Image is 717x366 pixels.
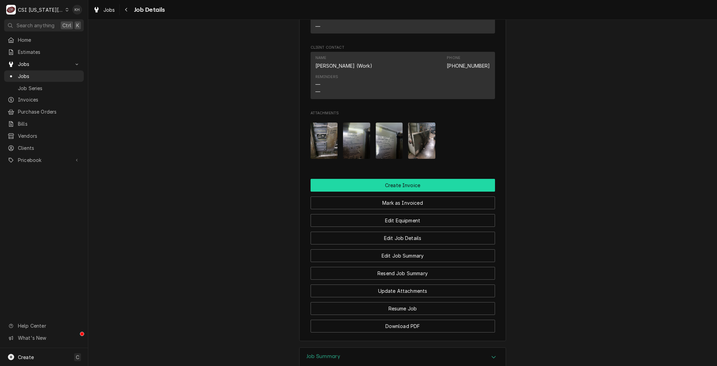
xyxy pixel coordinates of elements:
img: x8PGToUQzGfsbYThTs2A [311,123,338,159]
button: Update Attachments [311,285,495,297]
a: Go to Help Center [4,320,84,331]
a: Clients [4,142,84,154]
img: 4Yhhx9h6Rey3jLhzxabO [376,123,403,159]
span: K [76,22,79,29]
a: Job Series [4,83,84,94]
div: Button Group Row [311,297,495,315]
div: Reminders [315,74,338,80]
button: Edit Job Details [311,232,495,244]
div: Button Group Row [311,280,495,297]
button: Search anythingCtrlK [4,19,84,31]
button: Edit Job Summary [311,249,495,262]
a: Home [4,34,84,46]
span: Jobs [18,73,80,80]
h3: Job Summary [306,353,340,360]
button: Mark as Invoiced [311,196,495,209]
div: Attachments [311,110,495,164]
a: Estimates [4,46,84,58]
div: Client Contact List [311,52,495,102]
span: Create [18,354,34,360]
span: Home [18,36,80,44]
a: Bills [4,118,84,129]
span: Vendors [18,132,80,139]
div: Button Group Row [311,262,495,280]
span: Clients [18,144,80,152]
div: Phone [447,55,460,61]
a: Go to Jobs [4,58,84,70]
a: Jobs [4,70,84,82]
span: Job Details [132,5,165,15]
div: Name [315,55,372,69]
span: Ctrl [62,22,71,29]
div: — [315,88,320,95]
div: Button Group [311,179,495,333]
div: CSI Kansas City's Avatar [6,5,16,15]
span: Attachments [311,110,495,116]
span: Job Series [18,85,80,92]
span: Attachments [311,117,495,164]
div: — [315,23,320,30]
button: Download PDF [311,320,495,333]
span: Bills [18,120,80,127]
span: Help Center [18,322,80,329]
div: Phone [447,55,490,69]
div: Button Group Row [311,209,495,227]
a: Go to Pricebook [4,154,84,166]
div: Button Group Row [311,192,495,209]
span: Jobs [18,60,70,68]
span: Pricebook [18,156,70,164]
a: Jobs [90,4,118,16]
div: Button Group Row [311,179,495,192]
div: Button Group Row [311,315,495,333]
div: Button Group Row [311,227,495,244]
a: Invoices [4,94,84,105]
span: Invoices [18,96,80,103]
div: KH [72,5,82,15]
div: Button Group Row [311,244,495,262]
a: [PHONE_NUMBER] [447,63,490,69]
a: Vendors [4,130,84,142]
div: Name [315,55,326,61]
div: Kyley Hunnicutt's Avatar [72,5,82,15]
div: Contact [311,52,495,99]
div: — [315,81,320,88]
img: 5eiEkIQPRqOAZby7Qlan [343,123,370,159]
span: C [76,354,79,361]
span: Jobs [103,6,115,13]
span: Client Contact [311,45,495,50]
a: Purchase Orders [4,106,84,117]
span: What's New [18,334,80,341]
button: Resend Job Summary [311,267,495,280]
button: Resume Job [311,302,495,315]
div: CSI [US_STATE][GEOGRAPHIC_DATA] [18,6,63,13]
div: C [6,5,16,15]
button: Edit Equipment [311,214,495,227]
span: Purchase Orders [18,108,80,115]
button: Navigate back [121,4,132,15]
span: Estimates [18,48,80,56]
span: Search anything [17,22,54,29]
img: JdQLjgvKRVOoFe9w5xYs [408,123,435,159]
div: Client Contact [311,45,495,102]
button: Create Invoice [311,179,495,192]
div: [PERSON_NAME] (Work) [315,62,372,69]
a: Go to What's New [4,332,84,344]
div: Reminders [315,74,338,95]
